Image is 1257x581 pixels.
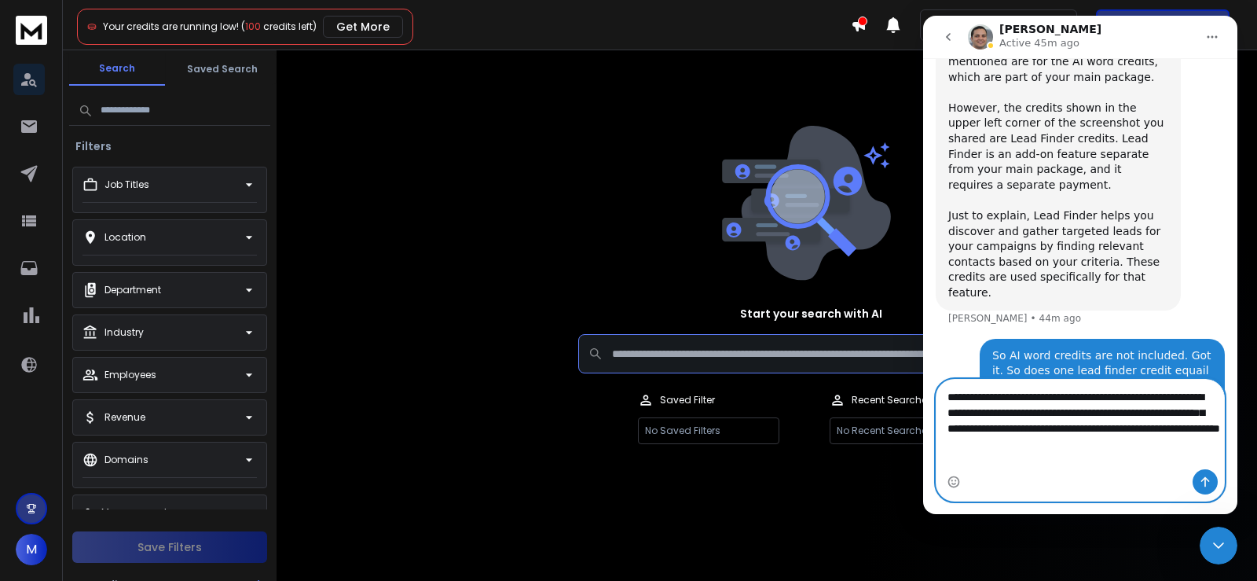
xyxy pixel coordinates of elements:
h3: Filters [69,138,118,154]
div: So AI word credits are not included. Got it. So does one lead finder credit equail on lead to ema... [57,323,302,419]
div: Just to explain, Lead Finder helps you discover and gather targeted leads for your campaigns by f... [25,177,245,285]
p: Saved Filter [660,394,715,406]
p: Domains [104,454,148,466]
button: Get Free Credits [1096,9,1230,41]
img: logo [16,16,47,45]
p: Job Titles [104,178,149,191]
h1: Start your search with AI [740,306,882,322]
div: So AI word credits are not included. Got it. So does one lead finder credit equail on lead to ema... [69,333,289,410]
button: Emoji picker [24,460,37,473]
span: ( credits left) [241,20,317,33]
button: Search [69,53,165,86]
div: Mike says… [13,323,302,421]
p: Management [101,506,167,519]
textarea: Message… [13,364,301,438]
div: [PERSON_NAME] • 44m ago [25,298,158,307]
span: Your credits are running low! [103,20,239,33]
p: Revenue [104,411,145,424]
p: Employees [104,369,156,381]
iframe: Intercom live chat [1200,527,1237,564]
p: Industry [104,326,144,339]
button: Saved Search [174,53,270,85]
p: Recent Searches [852,394,933,406]
iframe: Intercom live chat [923,16,1237,514]
p: No Recent Searches [830,417,971,444]
img: image [718,126,891,281]
p: Department [104,284,161,296]
p: Location [104,231,146,244]
button: Send a message… [269,454,295,479]
button: Get More [323,16,403,38]
button: M [16,534,47,565]
p: No Saved Filters [638,417,779,444]
span: 100 [245,20,261,33]
div: However, the credits shown in the upper left corner of the screenshot you shared are Lead Finder ... [25,69,245,177]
